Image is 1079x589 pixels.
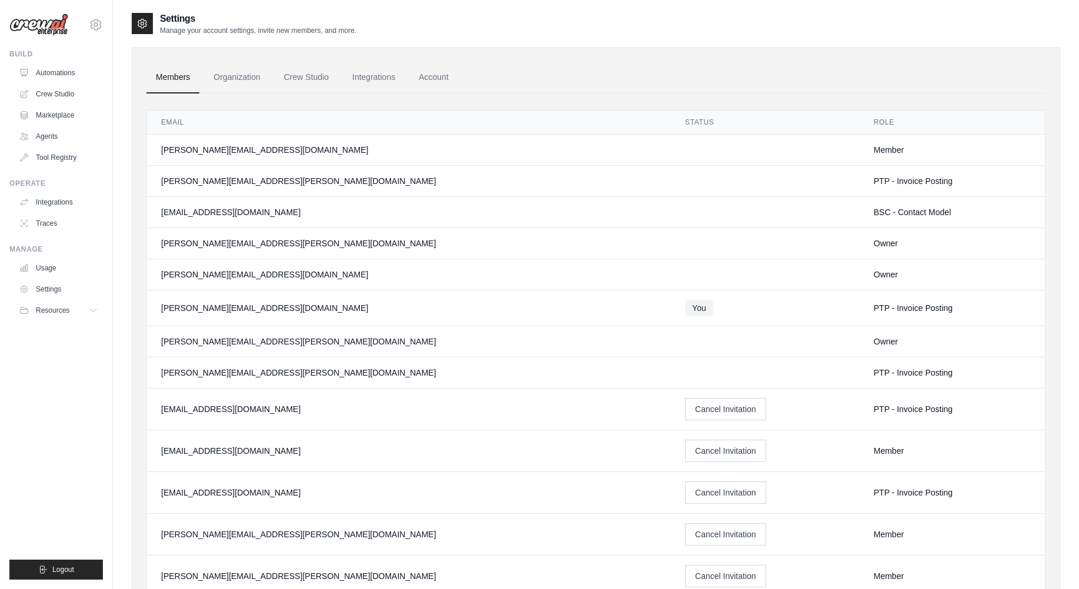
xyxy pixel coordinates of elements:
[874,403,1031,415] div: PTP - Invoice Posting
[161,528,657,540] div: [PERSON_NAME][EMAIL_ADDRESS][PERSON_NAME][DOMAIN_NAME]
[161,269,657,280] div: [PERSON_NAME][EMAIL_ADDRESS][DOMAIN_NAME]
[14,85,103,103] a: Crew Studio
[685,440,766,462] button: Cancel Invitation
[161,206,657,218] div: [EMAIL_ADDRESS][DOMAIN_NAME]
[14,301,103,320] button: Resources
[685,523,766,546] button: Cancel Invitation
[874,175,1031,187] div: PTP - Invoice Posting
[161,403,657,415] div: [EMAIL_ADDRESS][DOMAIN_NAME]
[161,144,657,156] div: [PERSON_NAME][EMAIL_ADDRESS][DOMAIN_NAME]
[9,245,103,254] div: Manage
[874,528,1031,540] div: Member
[161,367,657,379] div: [PERSON_NAME][EMAIL_ADDRESS][PERSON_NAME][DOMAIN_NAME]
[14,148,103,167] a: Tool Registry
[874,206,1031,218] div: BSC - Contact Model
[14,106,103,125] a: Marketplace
[685,398,766,420] button: Cancel Invitation
[161,175,657,187] div: [PERSON_NAME][EMAIL_ADDRESS][PERSON_NAME][DOMAIN_NAME]
[204,62,269,93] a: Organization
[409,62,458,93] a: Account
[161,237,657,249] div: [PERSON_NAME][EMAIL_ADDRESS][PERSON_NAME][DOMAIN_NAME]
[9,14,68,36] img: Logo
[36,306,69,315] span: Resources
[160,26,356,35] p: Manage your account settings, invite new members, and more.
[14,214,103,233] a: Traces
[161,445,657,457] div: [EMAIL_ADDRESS][DOMAIN_NAME]
[161,302,657,314] div: [PERSON_NAME][EMAIL_ADDRESS][DOMAIN_NAME]
[874,367,1031,379] div: PTP - Invoice Posting
[146,62,199,93] a: Members
[14,63,103,82] a: Automations
[52,565,74,574] span: Logout
[14,193,103,212] a: Integrations
[685,300,713,316] span: You
[685,565,766,587] button: Cancel Invitation
[147,111,671,135] th: Email
[874,269,1031,280] div: Owner
[874,570,1031,582] div: Member
[161,487,657,498] div: [EMAIL_ADDRESS][DOMAIN_NAME]
[9,49,103,59] div: Build
[874,487,1031,498] div: PTP - Invoice Posting
[160,12,356,26] h2: Settings
[874,336,1031,347] div: Owner
[860,111,1045,135] th: Role
[9,179,103,188] div: Operate
[343,62,405,93] a: Integrations
[874,445,1031,457] div: Member
[874,237,1031,249] div: Owner
[275,62,338,93] a: Crew Studio
[685,481,766,504] button: Cancel Invitation
[671,111,860,135] th: Status
[14,280,103,299] a: Settings
[14,127,103,146] a: Agents
[161,570,657,582] div: [PERSON_NAME][EMAIL_ADDRESS][PERSON_NAME][DOMAIN_NAME]
[161,336,657,347] div: [PERSON_NAME][EMAIL_ADDRESS][PERSON_NAME][DOMAIN_NAME]
[874,302,1031,314] div: PTP - Invoice Posting
[9,560,103,580] button: Logout
[874,144,1031,156] div: Member
[14,259,103,277] a: Usage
